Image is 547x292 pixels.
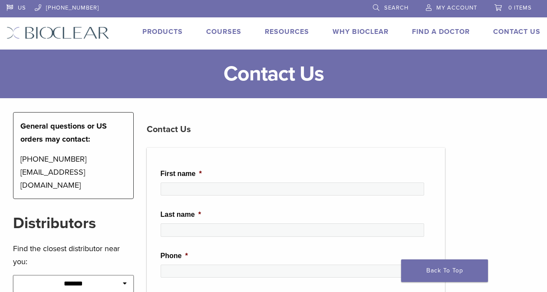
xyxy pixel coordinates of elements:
[142,27,183,36] a: Products
[401,259,488,282] a: Back To Top
[7,27,109,39] img: Bioclear
[412,27,470,36] a: Find A Doctor
[206,27,241,36] a: Courses
[508,4,532,11] span: 0 items
[20,121,107,144] strong: General questions or US orders may contact:
[384,4,409,11] span: Search
[13,242,134,268] p: Find the closest distributor near you:
[20,153,126,192] p: [PHONE_NUMBER] [EMAIL_ADDRESS][DOMAIN_NAME]
[13,213,134,234] h2: Distributors
[161,210,201,219] label: Last name
[265,27,309,36] a: Resources
[147,119,445,140] h3: Contact Us
[436,4,477,11] span: My Account
[161,169,202,179] label: First name
[161,252,188,261] label: Phone
[333,27,389,36] a: Why Bioclear
[493,27,540,36] a: Contact Us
